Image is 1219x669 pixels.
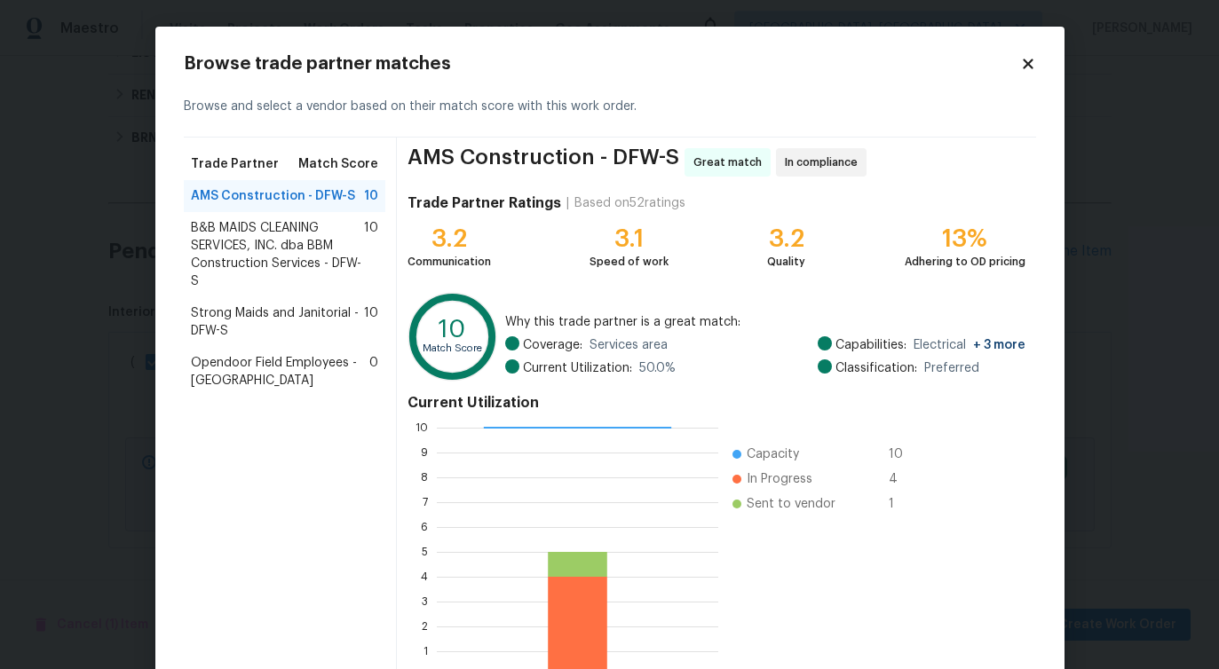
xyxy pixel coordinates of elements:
[590,253,669,271] div: Speed of work
[408,230,491,248] div: 3.2
[505,313,1025,331] span: Why this trade partner is a great match:
[298,155,378,173] span: Match Score
[889,470,917,488] span: 4
[747,470,812,488] span: In Progress
[924,359,979,377] span: Preferred
[416,422,428,433] text: 10
[191,354,370,390] span: Opendoor Field Employees - [GEOGRAPHIC_DATA]
[835,336,906,354] span: Capabilities:
[785,153,865,171] span: In compliance
[364,219,378,290] span: 10
[191,187,355,205] span: AMS Construction - DFW-S
[421,522,428,532] text: 6
[369,354,378,390] span: 0
[905,230,1025,248] div: 13%
[422,547,428,557] text: 5
[889,445,917,463] span: 10
[184,55,1020,73] h2: Browse trade partner matches
[421,571,428,582] text: 4
[590,230,669,248] div: 3.1
[905,253,1025,271] div: Adhering to OD pricing
[439,317,467,342] text: 10
[574,194,685,212] div: Based on 52 ratings
[835,359,917,377] span: Classification:
[364,187,378,205] span: 10
[693,153,769,171] span: Great match
[423,497,428,508] text: 7
[421,447,428,458] text: 9
[747,445,799,463] span: Capacity
[523,359,632,377] span: Current Utilization:
[191,304,365,340] span: Strong Maids and Janitorial - DFW-S
[639,359,676,377] span: 50.0 %
[191,155,279,173] span: Trade Partner
[767,253,805,271] div: Quality
[408,194,561,212] h4: Trade Partner Ratings
[422,621,428,632] text: 2
[423,646,428,657] text: 1
[364,304,378,340] span: 10
[523,336,582,354] span: Coverage:
[422,596,428,607] text: 3
[408,148,679,177] span: AMS Construction - DFW-S
[590,336,668,354] span: Services area
[914,336,1025,354] span: Electrical
[421,472,428,483] text: 8
[561,194,574,212] div: |
[191,219,365,290] span: B&B MAIDS CLEANING SERVICES, INC. dba BBM Construction Services - DFW-S
[973,339,1025,351] span: + 3 more
[767,230,805,248] div: 3.2
[889,495,917,513] span: 1
[408,394,1025,412] h4: Current Utilization
[408,253,491,271] div: Communication
[747,495,835,513] span: Sent to vendor
[184,76,1036,138] div: Browse and select a vendor based on their match score with this work order.
[423,343,483,353] text: Match Score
